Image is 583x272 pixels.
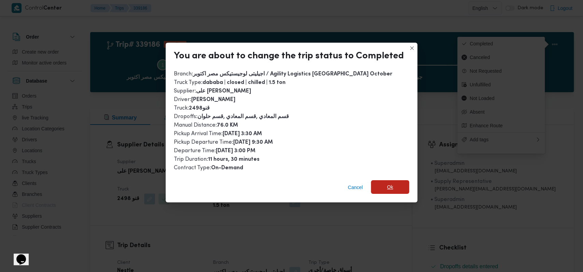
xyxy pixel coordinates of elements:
[7,245,29,265] iframe: chat widget
[174,88,251,94] span: Supplier :
[174,114,289,119] span: Dropoffs :
[174,140,273,145] span: Pickup Departure Time :
[174,131,262,137] span: Pickup Arrival Time :
[174,148,255,154] span: Departure Time :
[203,80,286,85] b: dababa | closed | chilled | 1.5 ton
[408,44,416,52] button: Closes this modal window
[193,72,392,77] b: اجيليتى لوجيستيكس مصر اكتوبر / Agility Logistics [GEOGRAPHIC_DATA] October
[211,166,243,171] b: On-Demand
[223,131,262,137] b: [DATE] 3:30 AM
[174,165,243,171] span: Contract Type :
[217,123,238,128] b: 76.0 KM
[174,71,392,77] span: Branch :
[233,140,273,145] b: [DATE] 9:30 AM
[345,181,365,194] button: Cancel
[197,114,289,119] b: قسم المعادي ,قسم المعادي ,قسم حلوان
[196,89,251,94] b: على [PERSON_NAME]
[348,183,363,191] span: Cancel
[191,97,235,102] b: [PERSON_NAME]
[216,148,255,154] b: [DATE] 3:00 PM
[174,51,404,62] div: You are about to change the trip status to Completed
[189,106,210,111] b: قنو2498
[174,157,260,162] span: Trip Duration :
[174,105,210,111] span: Truck :
[371,180,409,194] button: Ok
[208,157,260,162] b: 11 hours, 30 minutes
[174,80,286,85] span: Truck Type :
[174,123,238,128] span: Manual Distance :
[174,97,235,102] span: Driver :
[387,183,393,191] span: Ok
